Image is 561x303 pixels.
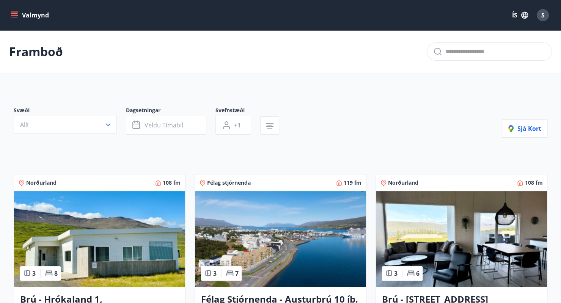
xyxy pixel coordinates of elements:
span: S [541,11,545,19]
button: Sjá kort [502,119,548,138]
span: Veldu tímabil [145,121,183,129]
button: Allt [14,116,117,134]
span: 6 [416,269,420,278]
img: Paella dish [195,191,366,287]
span: Svefnstæði [215,107,260,116]
span: Félag stjórnenda [207,179,251,187]
p: Framboð [9,43,63,60]
span: Norðurland [388,179,418,187]
span: Sjá kort [508,124,541,133]
span: 7 [235,269,239,278]
span: Dagsetningar [126,107,215,116]
span: 108 fm [163,179,181,187]
button: menu [9,8,52,22]
img: Paella dish [14,191,185,287]
button: S [534,6,552,24]
span: 3 [394,269,398,278]
span: +1 [234,121,241,129]
span: 3 [213,269,217,278]
img: Paella dish [376,191,547,287]
span: Svæði [14,107,126,116]
span: 3 [32,269,36,278]
button: +1 [215,116,251,135]
span: Norðurland [26,179,57,187]
span: 119 fm [344,179,361,187]
span: 108 fm [525,179,542,187]
button: ÍS [508,8,532,22]
span: 8 [54,269,58,278]
span: Allt [20,121,29,129]
button: Veldu tímabil [126,116,206,135]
